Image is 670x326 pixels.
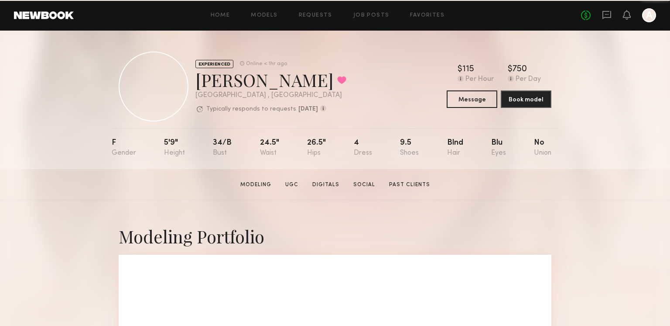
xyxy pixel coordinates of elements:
div: Per Day [516,76,541,83]
a: Past Clients [386,181,434,189]
div: 115 [462,65,474,74]
div: 5'9" [164,139,185,157]
div: [PERSON_NAME] [195,68,346,91]
div: 9.5 [400,139,419,157]
a: A [642,8,656,22]
div: [GEOGRAPHIC_DATA] , [GEOGRAPHIC_DATA] [195,92,346,99]
div: 24.5" [260,139,279,157]
div: Modeling Portfolio [119,225,551,248]
button: Message [447,90,497,108]
div: 4 [354,139,372,157]
button: Book model [501,90,551,108]
a: Social [350,181,379,189]
a: Favorites [410,13,444,18]
div: $ [458,65,462,74]
div: No [534,139,551,157]
div: Online < 1hr ago [246,61,287,67]
div: Blnd [447,139,463,157]
a: Requests [299,13,332,18]
div: $ [508,65,513,74]
div: 34/b [213,139,232,157]
div: EXPERIENCED [195,60,233,68]
a: UGC [282,181,302,189]
a: Digitals [309,181,343,189]
div: Per Hour [465,76,494,83]
a: Home [211,13,230,18]
div: Blu [491,139,506,157]
div: 26.5" [307,139,326,157]
a: Modeling [237,181,275,189]
b: [DATE] [298,106,318,112]
a: Models [251,13,277,18]
p: Typically responds to requests [206,106,296,112]
a: Job Posts [353,13,390,18]
div: F [112,139,136,157]
div: 750 [513,65,527,74]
